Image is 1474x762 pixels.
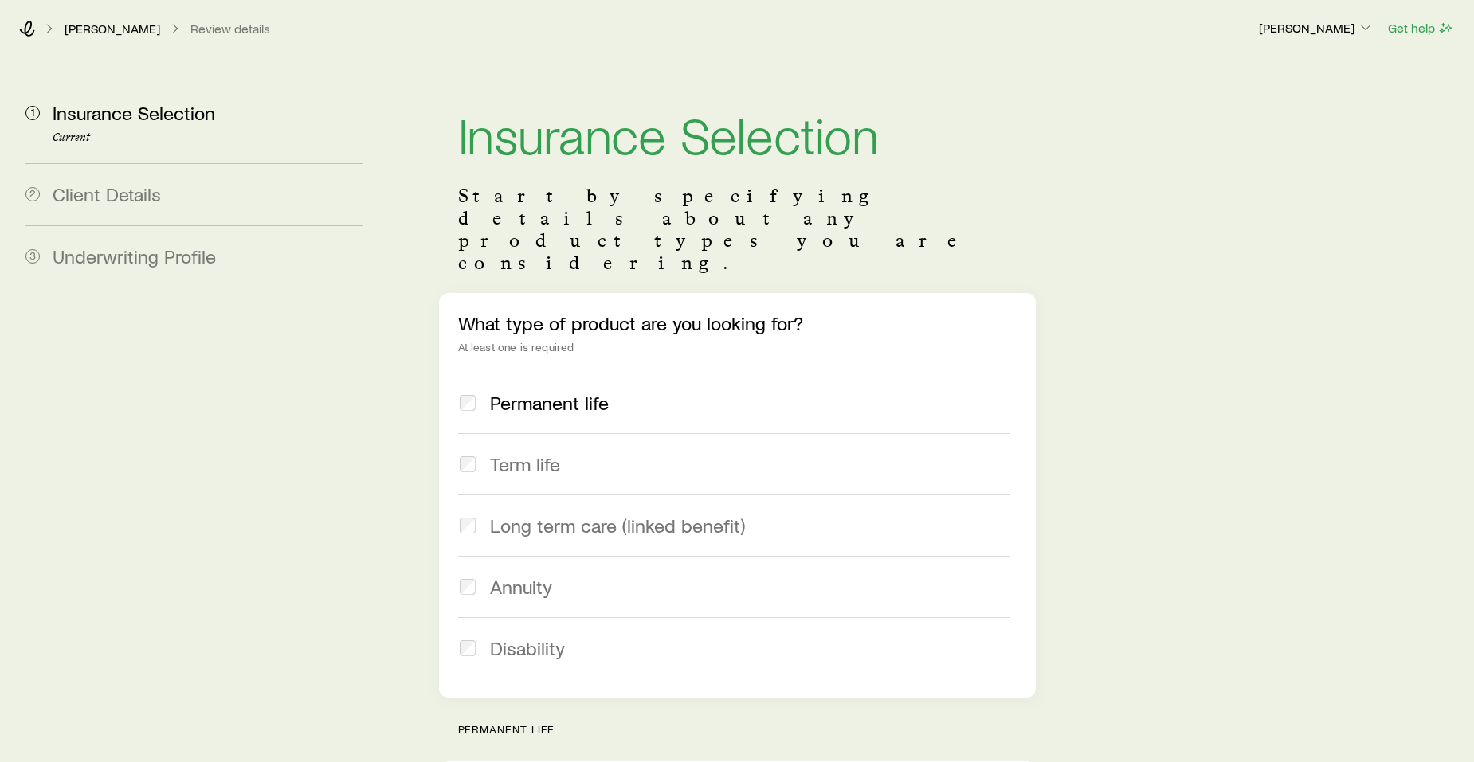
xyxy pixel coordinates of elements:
[460,395,476,411] input: Permanent life
[460,518,476,533] input: Long term care (linked benefit)
[460,579,476,595] input: Annuity
[458,312,1017,334] p: What type of product are you looking for?
[53,182,161,205] span: Client Details
[490,576,552,598] span: Annuity
[458,723,1036,736] p: permanent life
[1259,20,1374,36] p: [PERSON_NAME]
[458,185,1017,274] p: Start by specifying details about any product types you are considering.
[1387,19,1455,37] button: Get help
[490,392,609,414] span: Permanent life
[458,108,1017,159] h1: Insurance Selection
[64,21,161,37] a: [PERSON_NAME]
[25,187,40,201] span: 2
[53,244,216,268] span: Underwriting Profile
[53,131,363,144] p: Current
[490,453,560,475] span: Term life
[53,101,215,124] span: Insurance Selection
[460,456,476,472] input: Term life
[490,637,565,659] span: Disability
[460,640,476,656] input: Disability
[25,106,40,120] span: 1
[190,21,271,37] button: Review details
[458,341,1017,354] div: At least one is required
[1258,19,1374,38] button: [PERSON_NAME]
[490,514,745,537] span: Long term care (linked benefit)
[25,249,40,264] span: 3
